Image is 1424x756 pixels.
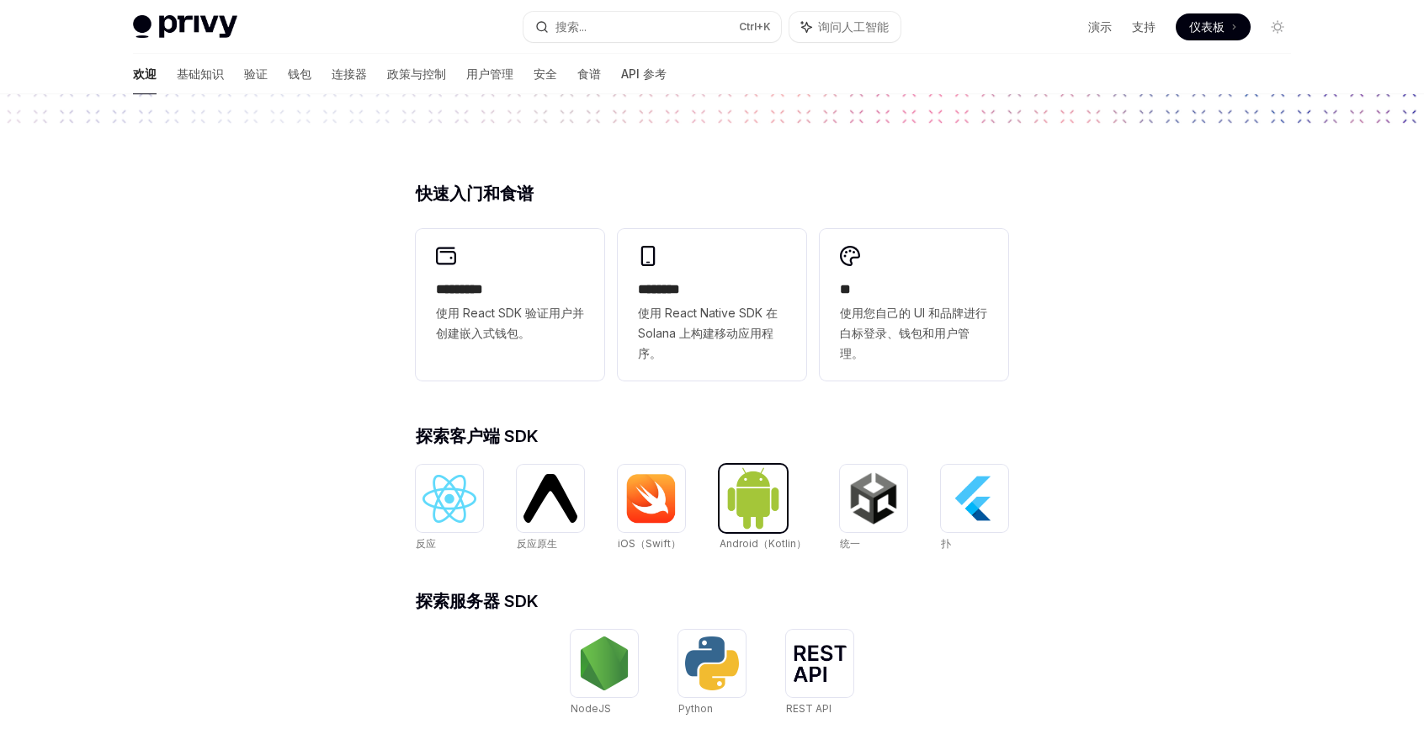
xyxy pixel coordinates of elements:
a: 验证 [244,54,268,94]
a: Android（Kotlin）Android（Kotlin） [720,465,806,552]
img: iOS（Swift） [624,473,678,524]
font: 搜索... [555,19,587,34]
font: 快速入门和食谱 [416,184,534,204]
a: **** ***使用 React Native SDK 在 Solana 上构建移动应用程序。 [618,229,806,381]
a: 统一统一 [840,465,907,552]
img: 反应原生 [523,474,577,522]
font: 扑 [941,537,951,550]
img: 统一 [847,471,901,525]
font: NodeJS [571,702,611,715]
font: 支持 [1132,19,1156,34]
font: 反应 [416,537,436,550]
font: API 参考 [621,67,667,81]
font: 用户管理 [466,67,513,81]
a: 反应反应 [416,465,483,552]
font: 反应原生 [517,537,557,550]
font: 政策与控制 [387,67,446,81]
a: **使用您自己的 UI 和品牌进行白标登录、钱包和用户管理。 [820,229,1008,381]
a: 反应原生反应原生 [517,465,584,552]
a: PythonPython [678,630,746,717]
a: 基础知识 [177,54,224,94]
a: 连接器 [332,54,367,94]
a: NodeJSNodeJS [571,630,638,717]
a: 支持 [1132,19,1156,35]
button: 切换暗模式 [1264,13,1291,40]
a: 欢迎 [133,54,157,94]
a: 演示 [1088,19,1112,35]
font: 使用 React SDK 验证用户并创建嵌入式钱包。 [436,306,584,340]
font: 安全 [534,67,557,81]
img: 反应 [422,475,476,523]
a: 用户管理 [466,54,513,94]
font: 使用您自己的 UI 和品牌进行白标登录、钱包和用户管理。 [840,306,987,360]
a: 政策与控制 [387,54,446,94]
img: 灯光标志 [133,15,237,39]
button: 搜索...Ctrl+K [523,12,781,42]
a: 安全 [534,54,557,94]
font: REST API [786,702,832,715]
a: 钱包 [288,54,311,94]
font: Ctrl [739,20,757,33]
font: 探索服务器 SDK [416,591,539,611]
img: Python [685,636,739,690]
a: 食谱 [577,54,601,94]
a: 仪表板 [1176,13,1251,40]
a: iOS（Swift）iOS（Swift） [618,465,685,552]
font: 询问人工智能 [818,19,889,34]
font: Android（Kotlin） [720,537,806,550]
font: 食谱 [577,67,601,81]
img: REST API [793,645,847,682]
font: 连接器 [332,67,367,81]
font: 演示 [1088,19,1112,34]
font: Python [678,702,713,715]
font: 验证 [244,67,268,81]
img: 扑 [948,471,1002,525]
button: 询问人工智能 [789,12,901,42]
font: iOS（Swift） [618,537,681,550]
font: 钱包 [288,67,311,81]
font: 使用 React Native SDK 在 Solana 上构建移动应用程序。 [638,306,778,360]
font: 仪表板 [1189,19,1225,34]
a: API 参考 [621,54,667,94]
img: Android（Kotlin） [726,466,780,530]
font: 探索客户端 SDK [416,426,539,446]
font: 统一 [840,537,860,550]
a: REST APIREST API [786,630,853,717]
img: NodeJS [577,636,631,690]
font: 基础知识 [177,67,224,81]
font: 欢迎 [133,67,157,81]
font: +K [757,20,771,33]
a: 扑扑 [941,465,1008,552]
